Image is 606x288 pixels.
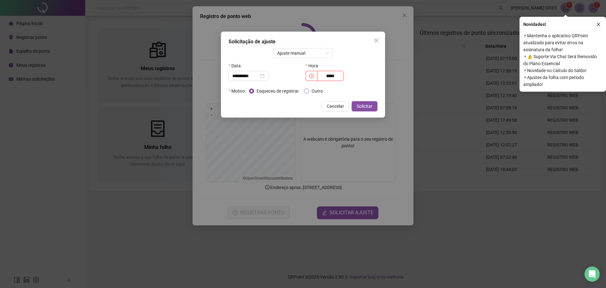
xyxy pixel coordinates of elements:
[277,48,329,58] span: Ajuste manual
[357,103,372,110] span: Solicitar
[523,74,602,88] span: ⚬ Ajustes da folha com período ampliado!
[229,38,377,46] div: Solicitação de ajuste
[322,101,349,111] button: Cancelar
[229,61,245,71] label: Data
[254,88,301,95] span: Esqueceu de registrar
[352,101,377,111] button: Solicitar
[371,35,381,46] button: Close
[309,88,325,95] span: Outro
[523,67,602,74] span: ⚬ Novidade no Cálculo do Saldo!
[229,86,249,96] label: Motivo
[523,53,602,67] span: ⚬ ⚠️ Suporte Via Chat Será Removido do Plano Essencial
[374,38,379,43] span: close
[523,32,602,53] span: ⚬ Mantenha o aplicativo QRPoint atualizado para evitar erros na assinatura da folha!
[585,267,600,282] div: Open Intercom Messenger
[523,21,546,28] span: Novidades !
[596,22,601,27] span: close
[306,61,322,71] label: Hora
[327,103,344,110] span: Cancelar
[309,74,314,78] span: clock-circle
